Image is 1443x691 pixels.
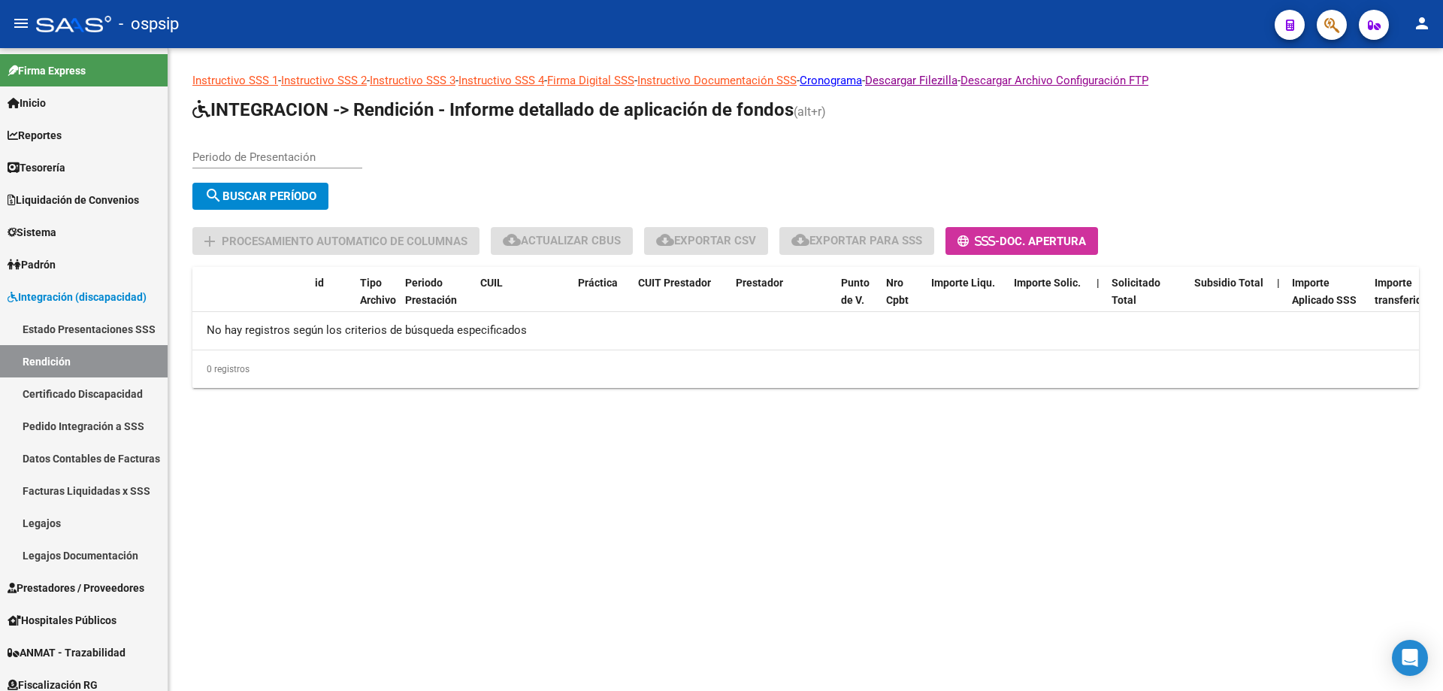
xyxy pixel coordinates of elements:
[945,227,1098,255] button: -Doc. Apertura
[222,235,467,248] span: Procesamiento automatico de columnas
[192,350,1419,388] div: 0 registros
[8,644,126,661] span: ANMAT - Trazabilidad
[1014,277,1081,289] span: Importe Solic.
[119,8,179,41] span: - ospsip
[8,580,144,596] span: Prestadores / Proveedores
[547,74,634,87] a: Firma Digital SSS
[204,186,222,205] mat-icon: search
[1008,267,1091,333] datatable-header-cell: Importe Solic.
[8,192,139,208] span: Liquidación de Convenios
[192,72,1419,89] p: - - - - - - - -
[957,235,1000,248] span: -
[8,289,147,305] span: Integración (discapacidad)
[309,267,354,333] datatable-header-cell: id
[841,277,870,306] span: Punto de V.
[491,227,633,255] button: Actualizar CBUs
[791,234,922,247] span: Exportar para SSS
[794,105,826,119] span: (alt+r)
[354,267,399,333] datatable-header-cell: Tipo Archivo
[656,234,756,247] span: Exportar CSV
[779,227,934,255] button: Exportar para SSS
[572,267,632,333] datatable-header-cell: Práctica
[865,74,957,87] a: Descargar Filezilla
[281,74,367,87] a: Instructivo SSS 2
[886,277,909,306] span: Nro Cpbt
[1277,277,1280,289] span: |
[192,74,278,87] a: Instructivo SSS 1
[8,95,46,111] span: Inicio
[1000,235,1086,248] span: Doc. Apertura
[503,234,621,247] span: Actualizar CBUs
[8,224,56,241] span: Sistema
[503,231,521,249] mat-icon: cloud_download
[656,231,674,249] mat-icon: cloud_download
[192,99,794,120] span: INTEGRACION -> Rendición - Informe detallado de aplicación de fondos
[960,74,1148,87] a: Descargar Archivo Configuración FTP
[8,256,56,273] span: Padrón
[880,267,925,333] datatable-header-cell: Nro Cpbt
[1097,277,1100,289] span: |
[8,127,62,144] span: Reportes
[925,267,1008,333] datatable-header-cell: Importe Liqu.
[474,267,572,333] datatable-header-cell: CUIL
[1413,14,1431,32] mat-icon: person
[458,74,544,87] a: Instructivo SSS 4
[800,74,862,87] a: Cronograma
[736,277,783,289] span: Prestador
[644,227,768,255] button: Exportar CSV
[315,277,324,289] span: id
[192,183,328,210] button: Buscar Período
[1271,267,1286,333] datatable-header-cell: |
[360,277,396,306] span: Tipo Archivo
[480,277,503,289] span: CUIL
[632,267,730,333] datatable-header-cell: CUIT Prestador
[8,62,86,79] span: Firma Express
[1188,267,1271,333] datatable-header-cell: Subsidio Total
[192,227,479,255] button: Procesamiento automatico de columnas
[1375,277,1428,306] span: Importe transferido
[730,267,835,333] datatable-header-cell: Prestador
[1392,640,1428,676] div: Open Intercom Messenger
[1286,267,1369,333] datatable-header-cell: Importe Aplicado SSS
[399,267,474,333] datatable-header-cell: Periodo Prestación
[1091,267,1106,333] datatable-header-cell: |
[192,312,1419,350] div: No hay registros según los criterios de búsqueda especificados
[791,231,809,249] mat-icon: cloud_download
[12,14,30,32] mat-icon: menu
[578,277,618,289] span: Práctica
[204,189,316,203] span: Buscar Período
[8,159,65,176] span: Tesorería
[1194,277,1263,289] span: Subsidio Total
[835,267,880,333] datatable-header-cell: Punto de V.
[405,277,457,306] span: Periodo Prestación
[8,612,116,629] span: Hospitales Públicos
[370,74,455,87] a: Instructivo SSS 3
[931,277,995,289] span: Importe Liqu.
[638,277,711,289] span: CUIT Prestador
[1292,277,1357,306] span: Importe Aplicado SSS
[1106,267,1188,333] datatable-header-cell: Solicitado Total
[637,74,797,87] a: Instructivo Documentación SSS
[201,232,219,250] mat-icon: add
[1112,277,1160,306] span: Solicitado Total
